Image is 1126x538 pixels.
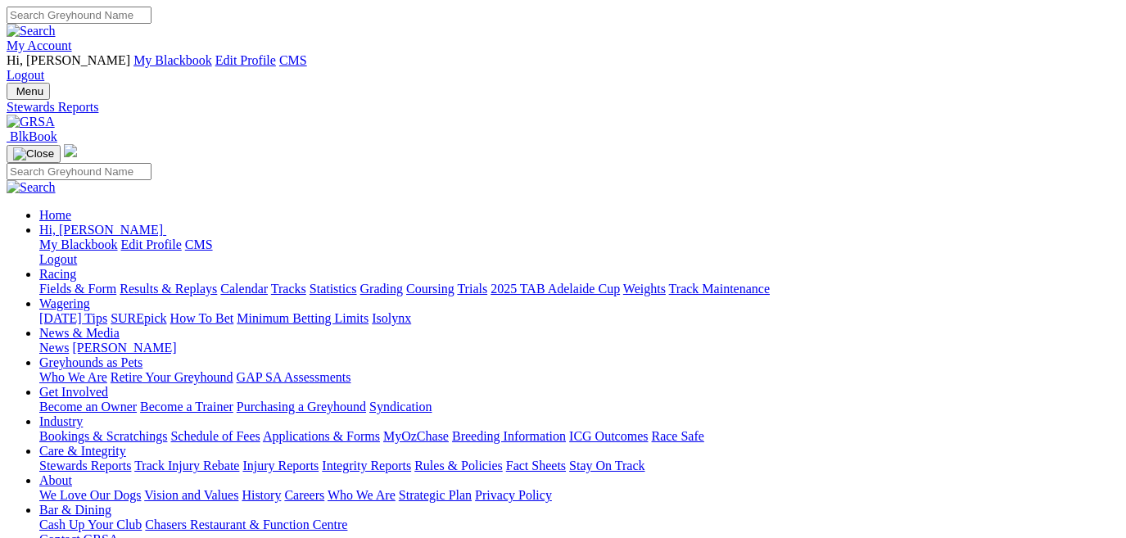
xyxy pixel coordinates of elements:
img: Close [13,147,54,160]
a: Greyhounds as Pets [39,355,142,369]
img: Search [7,24,56,38]
div: Care & Integrity [39,459,1119,473]
a: SUREpick [111,311,166,325]
input: Search [7,7,151,24]
a: CMS [185,237,213,251]
a: Minimum Betting Limits [237,311,369,325]
div: My Account [7,53,1119,83]
img: GRSA [7,115,55,129]
input: Search [7,163,151,180]
a: MyOzChase [383,429,449,443]
a: Coursing [406,282,454,296]
a: Who We Are [39,370,107,384]
a: My Blackbook [133,53,212,67]
a: Care & Integrity [39,444,126,458]
a: Calendar [220,282,268,296]
a: Strategic Plan [399,488,472,502]
a: Statistics [310,282,357,296]
a: Cash Up Your Club [39,518,142,531]
a: Chasers Restaurant & Function Centre [145,518,347,531]
a: News [39,341,69,355]
a: Fields & Form [39,282,116,296]
a: Retire Your Greyhound [111,370,233,384]
a: Edit Profile [121,237,182,251]
a: Logout [7,68,44,82]
a: Privacy Policy [475,488,552,502]
a: My Account [7,38,72,52]
button: Toggle navigation [7,145,61,163]
a: Applications & Forms [263,429,380,443]
img: Search [7,180,56,195]
a: GAP SA Assessments [237,370,351,384]
div: Hi, [PERSON_NAME] [39,237,1119,267]
a: Bookings & Scratchings [39,429,167,443]
a: Race Safe [651,429,703,443]
a: 2025 TAB Adelaide Cup [491,282,620,296]
span: Menu [16,85,43,97]
a: Track Maintenance [669,282,770,296]
a: How To Bet [170,311,234,325]
a: Careers [284,488,324,502]
a: Get Involved [39,385,108,399]
a: Industry [39,414,83,428]
a: Purchasing a Greyhound [237,400,366,414]
a: Who We Are [328,488,396,502]
a: Bar & Dining [39,503,111,517]
span: Hi, [PERSON_NAME] [39,223,163,237]
a: Schedule of Fees [170,429,260,443]
a: Edit Profile [215,53,276,67]
a: Integrity Reports [322,459,411,472]
a: We Love Our Dogs [39,488,141,502]
div: Greyhounds as Pets [39,370,1119,385]
div: News & Media [39,341,1119,355]
span: BlkBook [10,129,57,143]
a: [DATE] Tips [39,311,107,325]
a: Track Injury Rebate [134,459,239,472]
a: Grading [360,282,403,296]
a: Fact Sheets [506,459,566,472]
a: Become an Owner [39,400,137,414]
a: Home [39,208,71,222]
a: Hi, [PERSON_NAME] [39,223,166,237]
a: CMS [279,53,307,67]
a: Breeding Information [452,429,566,443]
a: Syndication [369,400,432,414]
a: Results & Replays [120,282,217,296]
a: Isolynx [372,311,411,325]
a: My Blackbook [39,237,118,251]
span: Hi, [PERSON_NAME] [7,53,130,67]
a: Weights [623,282,666,296]
img: logo-grsa-white.png [64,144,77,157]
a: History [242,488,281,502]
a: ICG Outcomes [569,429,648,443]
a: Rules & Policies [414,459,503,472]
a: [PERSON_NAME] [72,341,176,355]
a: Stay On Track [569,459,644,472]
div: Bar & Dining [39,518,1119,532]
div: About [39,488,1119,503]
a: About [39,473,72,487]
a: Racing [39,267,76,281]
a: Vision and Values [144,488,238,502]
a: Stewards Reports [39,459,131,472]
a: Logout [39,252,77,266]
a: News & Media [39,326,120,340]
a: Trials [457,282,487,296]
div: Wagering [39,311,1119,326]
a: Tracks [271,282,306,296]
button: Toggle navigation [7,83,50,100]
div: Industry [39,429,1119,444]
a: Injury Reports [242,459,319,472]
a: BlkBook [7,129,57,143]
a: Become a Trainer [140,400,233,414]
div: Racing [39,282,1119,296]
div: Get Involved [39,400,1119,414]
a: Wagering [39,296,90,310]
a: Stewards Reports [7,100,1119,115]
